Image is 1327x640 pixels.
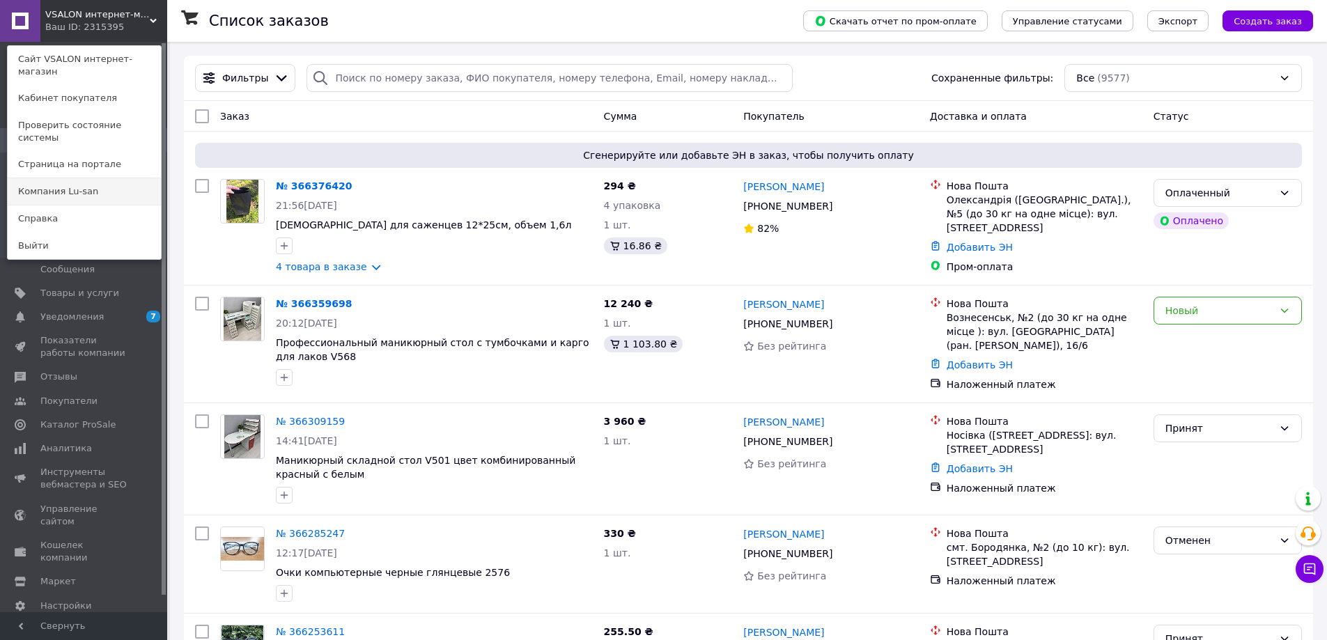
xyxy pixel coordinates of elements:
[604,111,637,122] span: Сумма
[40,370,77,383] span: Отзывы
[947,260,1142,274] div: Пром-оплата
[1165,303,1273,318] div: Новый
[757,570,826,582] span: Без рейтинга
[743,625,824,639] a: [PERSON_NAME]
[224,297,261,341] img: Фото товару
[604,180,636,192] span: 294 ₴
[40,395,98,407] span: Покупатели
[757,458,826,469] span: Без рейтинга
[743,297,824,311] a: [PERSON_NAME]
[8,178,161,205] a: Компания Lu-san
[40,311,104,323] span: Уведомления
[40,539,129,564] span: Кошелек компании
[221,537,264,561] img: Фото товару
[814,15,977,27] span: Скачать отчет по пром-оплате
[8,151,161,178] a: Страница на портале
[947,428,1142,456] div: Носівка ([STREET_ADDRESS]: вул. [STREET_ADDRESS]
[1158,16,1197,26] span: Экспорт
[1076,71,1094,85] span: Все
[201,148,1296,162] span: Сгенерируйте или добавьте ЭН в заказ, чтобы получить оплату
[930,111,1027,122] span: Доставка и оплата
[604,336,683,352] div: 1 103.80 ₴
[743,436,832,447] span: [PHONE_NUMBER]
[276,455,575,480] a: Маникюрный складной стол V501 цвет комбинированный красный с белым
[276,547,337,559] span: 12:17[DATE]
[220,526,265,571] a: Фото товару
[209,13,329,29] h1: Список заказов
[947,377,1142,391] div: Наложенный платеж
[947,463,1013,474] a: Добавить ЭН
[604,626,653,637] span: 255.50 ₴
[757,341,826,352] span: Без рейтинга
[220,297,265,341] a: Фото товару
[743,415,824,429] a: [PERSON_NAME]
[1097,72,1130,84] span: (9577)
[226,180,259,223] img: Фото товару
[220,414,265,459] a: Фото товару
[276,180,352,192] a: № 366376420
[8,205,161,232] a: Справка
[224,415,261,458] img: Фото товару
[604,435,631,446] span: 1 шт.
[1296,555,1324,583] button: Чат с покупателем
[947,526,1142,540] div: Нова Пошта
[1234,16,1302,26] span: Создать заказ
[1147,10,1209,31] button: Экспорт
[45,21,104,33] div: Ваш ID: 2315395
[947,193,1142,235] div: Олександрія ([GEOGRAPHIC_DATA].), №5 (до 30 кг на одне місце): вул. [STREET_ADDRESS]
[947,574,1142,588] div: Наложенный платеж
[604,547,631,559] span: 1 шт.
[931,71,1053,85] span: Сохраненные фильтры:
[1223,10,1313,31] button: Создать заказ
[40,334,129,359] span: Показатели работы компании
[276,318,337,329] span: 20:12[DATE]
[604,416,646,427] span: 3 960 ₴
[947,242,1013,253] a: Добавить ЭН
[1165,421,1273,436] div: Принят
[276,626,345,637] a: № 366253611
[8,112,161,151] a: Проверить состояние системы
[743,527,824,541] a: [PERSON_NAME]
[604,528,636,539] span: 330 ₴
[8,85,161,111] a: Кабинет покупателя
[743,318,832,329] span: [PHONE_NUMBER]
[604,237,667,254] div: 16.86 ₴
[40,600,91,612] span: Настройки
[803,10,988,31] button: Скачать отчет по пром-оплате
[45,8,150,21] span: VSALON интернет-магазин
[40,287,119,299] span: Товары и услуги
[146,311,160,322] span: 7
[604,298,653,309] span: 12 240 ₴
[1154,212,1229,229] div: Оплачено
[276,528,345,539] a: № 366285247
[276,567,510,578] a: Очки компьютерные черные глянцевые 2576
[743,180,824,194] a: [PERSON_NAME]
[276,200,337,211] span: 21:56[DATE]
[8,46,161,85] a: Сайт VSALON интернет-магазин
[604,318,631,329] span: 1 шт.
[947,297,1142,311] div: Нова Пошта
[276,261,367,272] a: 4 товара в заказе
[1165,533,1273,548] div: Отменен
[947,179,1142,193] div: Нова Пошта
[306,64,792,92] input: Поиск по номеру заказа, ФИО покупателя, номеру телефона, Email, номеру накладной
[276,337,589,362] a: Профессиональный маникюрный стол с тумбочками и карго для лаков V568
[947,359,1013,370] a: Добавить ЭН
[947,481,1142,495] div: Наложенный платеж
[1013,16,1122,26] span: Управление статусами
[947,625,1142,639] div: Нова Пошта
[604,200,661,211] span: 4 упаковка
[276,219,571,231] a: [DEMOGRAPHIC_DATA] для саженцев 12*25см, объем 1,6л
[220,111,249,122] span: Заказ
[220,179,265,224] a: Фото товару
[222,71,268,85] span: Фильтры
[947,540,1142,568] div: смт. Бородянка, №2 (до 10 кг): вул. [STREET_ADDRESS]
[947,311,1142,352] div: Вознесенськ, №2 (до 30 кг на одне місце ): вул. [GEOGRAPHIC_DATA] (ран. [PERSON_NAME]), 16/6
[40,575,76,588] span: Маркет
[947,414,1142,428] div: Нова Пошта
[8,233,161,259] a: Выйти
